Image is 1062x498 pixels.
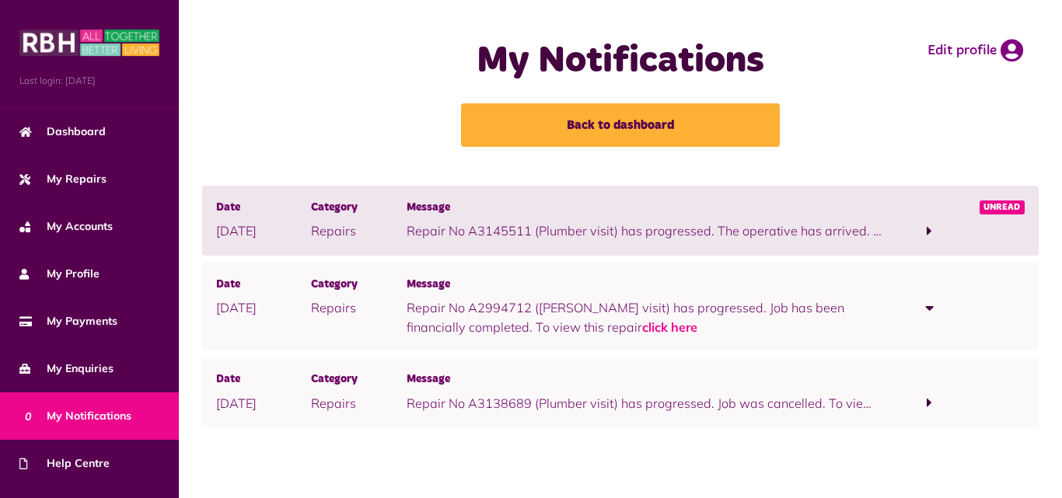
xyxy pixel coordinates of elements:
[928,39,1023,62] a: Edit profile
[311,221,406,240] p: Repairs
[19,266,100,282] span: My Profile
[407,221,882,240] p: Repair No A3145511 (Plumber visit) has progressed. The operative has arrived. To view this repair
[311,277,406,294] span: Category
[642,319,697,335] a: click here
[19,408,131,424] span: My Notifications
[216,394,311,413] p: [DATE]
[19,218,113,235] span: My Accounts
[415,39,826,84] h1: My Notifications
[19,455,110,472] span: Help Centre
[19,407,37,424] span: 0
[407,200,882,217] span: Message
[407,371,882,388] span: Message
[311,394,406,413] p: Repairs
[216,298,311,317] p: [DATE]
[407,298,882,336] p: Repair No A2994712 ([PERSON_NAME] visit) has progressed. Job has been financially completed. To v...
[19,27,159,58] img: MyRBH
[311,298,406,317] p: Repairs
[216,277,311,294] span: Date
[980,200,1025,214] span: Unread
[461,103,780,147] a: Back to dashboard
[19,124,106,140] span: Dashboard
[216,221,311,240] p: [DATE]
[311,200,406,217] span: Category
[311,371,406,388] span: Category
[216,200,311,217] span: Date
[19,171,107,187] span: My Repairs
[19,360,114,377] span: My Enquiries
[19,74,159,88] span: Last login: [DATE]
[216,371,311,388] span: Date
[407,394,882,413] p: Repair No A3138689 (Plumber visit) has progressed. Job was cancelled. To view this repair
[407,277,882,294] span: Message
[19,313,117,329] span: My Payments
